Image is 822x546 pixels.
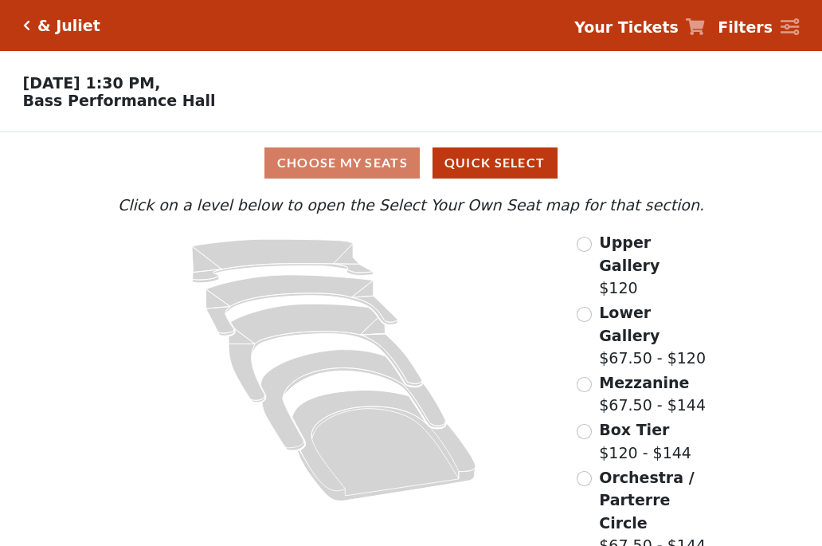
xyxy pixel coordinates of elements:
[718,16,799,39] a: Filters
[718,18,773,36] strong: Filters
[599,374,689,391] span: Mezzanine
[206,275,398,336] path: Lower Gallery - Seats Available: 78
[23,20,30,31] a: Click here to go back to filters
[599,469,694,532] span: Orchestra / Parterre Circle
[599,421,669,438] span: Box Tier
[37,17,100,35] h5: & Juliet
[433,147,558,179] button: Quick Select
[292,391,476,501] path: Orchestra / Parterre Circle - Seats Available: 32
[114,194,708,217] p: Click on a level below to open the Select Your Own Seat map for that section.
[599,231,708,300] label: $120
[599,371,706,417] label: $67.50 - $144
[192,239,374,283] path: Upper Gallery - Seats Available: 306
[574,16,705,39] a: Your Tickets
[574,18,679,36] strong: Your Tickets
[599,234,660,274] span: Upper Gallery
[599,304,660,344] span: Lower Gallery
[599,301,708,370] label: $67.50 - $120
[599,418,691,464] label: $120 - $144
